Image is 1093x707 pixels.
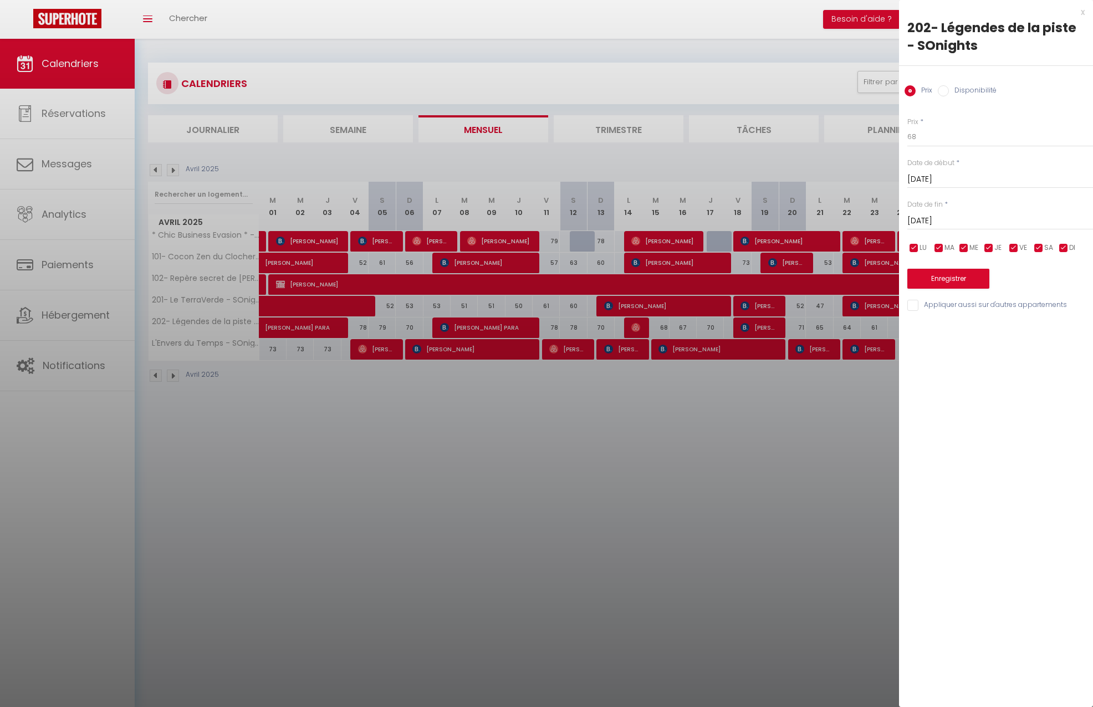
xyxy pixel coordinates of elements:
[969,243,978,253] span: ME
[907,158,954,168] label: Date de début
[899,6,1085,19] div: x
[1069,243,1075,253] span: DI
[907,269,989,289] button: Enregistrer
[949,85,997,98] label: Disponibilité
[907,199,943,210] label: Date de fin
[944,243,954,253] span: MA
[907,117,918,127] label: Prix
[9,4,42,38] button: Ouvrir le widget de chat LiveChat
[1044,243,1053,253] span: SA
[920,243,927,253] span: LU
[1019,243,1027,253] span: VE
[994,243,1002,253] span: JE
[916,85,932,98] label: Prix
[907,19,1085,54] div: 202- Légendes de la piste - SOnights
